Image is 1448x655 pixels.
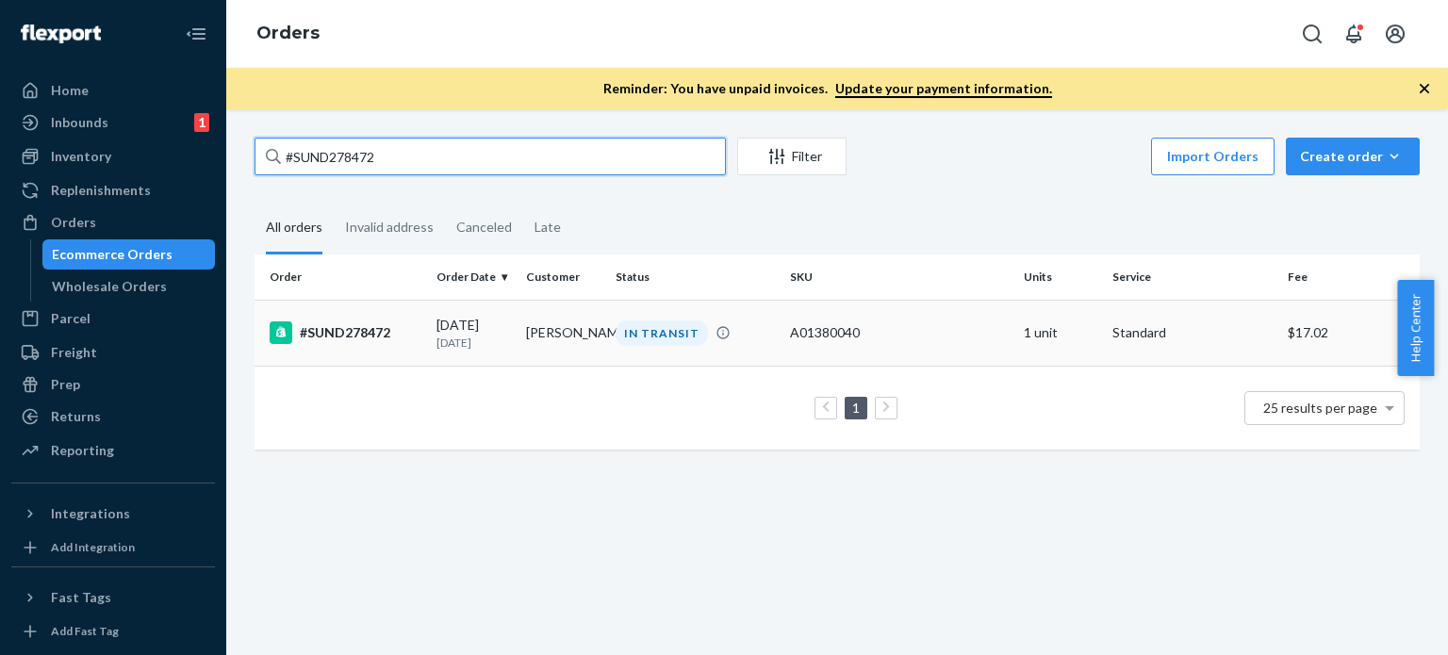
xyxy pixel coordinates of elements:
[790,323,1008,342] div: A01380040
[782,254,1015,300] th: SKU
[429,254,518,300] th: Order Date
[51,588,111,607] div: Fast Tags
[255,254,429,300] th: Order
[11,207,215,237] a: Orders
[436,335,511,351] p: [DATE]
[608,254,782,300] th: Status
[51,343,97,362] div: Freight
[270,321,421,344] div: #SUND278472
[51,623,119,639] div: Add Fast Tag
[256,23,320,43] a: Orders
[526,269,601,285] div: Customer
[52,277,167,296] div: Wholesale Orders
[51,147,111,166] div: Inventory
[42,271,216,302] a: Wholesale Orders
[1280,254,1420,300] th: Fee
[11,435,215,466] a: Reporting
[51,181,151,200] div: Replenishments
[1335,15,1373,53] button: Open notifications
[51,309,90,328] div: Parcel
[11,107,215,138] a: Inbounds1
[1016,254,1106,300] th: Units
[456,203,512,252] div: Canceled
[255,138,726,175] input: Search orders
[1293,15,1331,53] button: Open Search Box
[51,375,80,394] div: Prep
[11,499,215,529] button: Integrations
[11,401,215,432] a: Returns
[11,337,215,368] a: Freight
[1286,138,1420,175] button: Create order
[11,141,215,172] a: Inventory
[737,138,847,175] button: Filter
[616,320,708,346] div: IN TRANSIT
[1112,323,1272,342] p: Standard
[11,303,215,334] a: Parcel
[603,79,1052,98] p: Reminder: You have unpaid invoices.
[1151,138,1275,175] button: Import Orders
[1016,300,1106,366] td: 1 unit
[42,239,216,270] a: Ecommerce Orders
[51,407,101,426] div: Returns
[241,7,335,61] ol: breadcrumbs
[51,113,108,132] div: Inbounds
[835,80,1052,98] a: Update your payment information.
[52,245,173,264] div: Ecommerce Orders
[51,81,89,100] div: Home
[11,75,215,106] a: Home
[21,25,101,43] img: Flexport logo
[1397,280,1434,376] button: Help Center
[1300,147,1406,166] div: Create order
[1376,15,1414,53] button: Open account menu
[11,369,215,400] a: Prep
[51,213,96,232] div: Orders
[738,147,846,166] div: Filter
[1280,300,1420,366] td: $17.02
[436,316,511,351] div: [DATE]
[535,203,561,252] div: Late
[11,536,215,559] a: Add Integration
[1263,400,1377,416] span: 25 results per page
[51,539,135,555] div: Add Integration
[848,400,864,416] a: Page 1 is your current page
[194,113,209,132] div: 1
[266,203,322,254] div: All orders
[345,203,434,252] div: Invalid address
[11,582,215,613] button: Fast Tags
[11,620,215,643] a: Add Fast Tag
[518,300,608,366] td: [PERSON_NAME]
[51,504,130,523] div: Integrations
[177,15,215,53] button: Close Navigation
[1105,254,1279,300] th: Service
[11,175,215,205] a: Replenishments
[51,441,114,460] div: Reporting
